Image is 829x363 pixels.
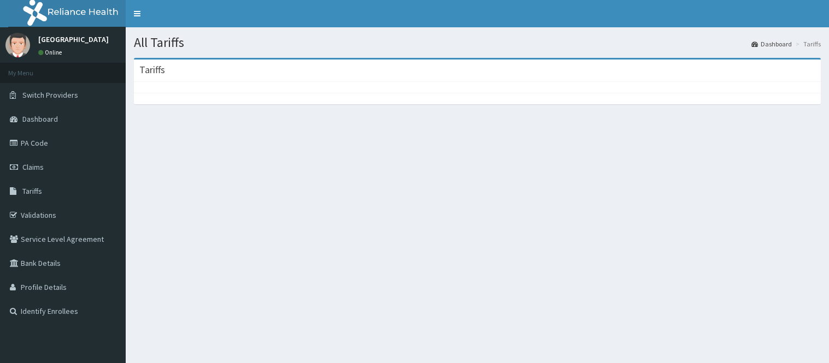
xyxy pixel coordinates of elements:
[38,49,64,56] a: Online
[751,39,792,49] a: Dashboard
[5,33,30,57] img: User Image
[793,39,821,49] li: Tariffs
[134,35,821,50] h1: All Tariffs
[139,65,165,75] h3: Tariffs
[22,90,78,100] span: Switch Providers
[38,35,109,43] p: [GEOGRAPHIC_DATA]
[22,114,58,124] span: Dashboard
[22,162,44,172] span: Claims
[22,186,42,196] span: Tariffs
